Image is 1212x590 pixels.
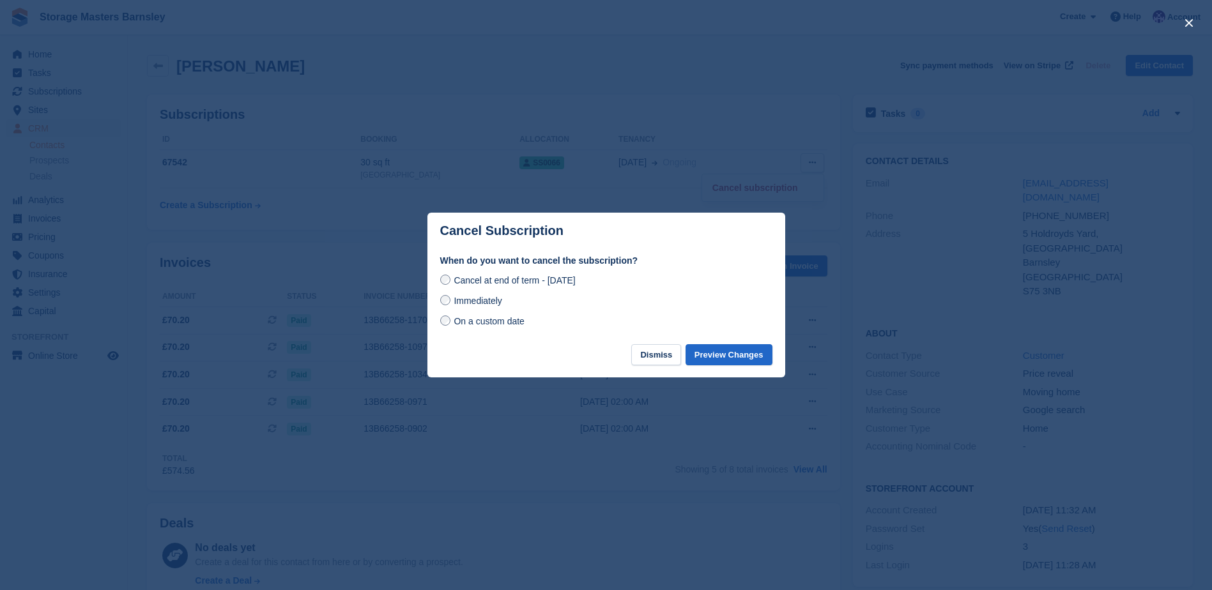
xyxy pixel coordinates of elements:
button: Dismiss [631,344,681,365]
p: Cancel Subscription [440,223,564,238]
input: Cancel at end of term - [DATE] [440,275,450,285]
button: close [1179,13,1199,33]
span: Cancel at end of term - [DATE] [454,275,575,285]
span: On a custom date [454,316,525,326]
button: Preview Changes [686,344,772,365]
input: On a custom date [440,315,450,326]
span: Immediately [454,296,502,306]
label: When do you want to cancel the subscription? [440,254,772,268]
input: Immediately [440,295,450,305]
